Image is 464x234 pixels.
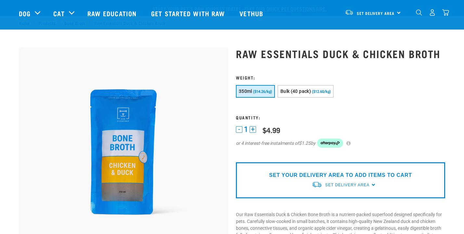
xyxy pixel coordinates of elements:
div: or 4 interest-free instalments of by [236,139,445,148]
a: Get started with Raw [145,0,233,26]
img: Afterpay [317,139,343,148]
h1: Raw Essentials Duck & Chicken Broth [236,48,445,59]
img: home-icon-1@2x.png [416,9,422,16]
a: Dog [19,8,31,18]
h3: Quantity: [236,115,445,120]
span: ($14.26/kg) [253,90,272,94]
img: van-moving.png [312,181,322,188]
span: Set Delivery Area [325,183,369,187]
a: Cat [53,8,64,18]
span: Set Delivery Area [357,12,394,14]
span: 350ml [239,89,252,94]
span: Bulk (40 pack) [280,89,311,94]
button: 350ml ($14.26/kg) [236,85,275,98]
button: - [236,126,242,133]
a: Raw Education [81,0,145,26]
button: Bulk (40 pack) ($12.60/kg) [277,85,334,98]
a: Vethub [233,0,271,26]
div: $4.99 [263,126,280,134]
h3: Weight: [236,75,445,80]
span: $1.25 [299,140,311,147]
span: 1 [244,126,248,133]
p: SET YOUR DELIVERY AREA TO ADD ITEMS TO CART [269,171,412,179]
button: + [250,126,256,133]
img: van-moving.png [345,9,354,15]
img: user.png [429,9,436,16]
img: home-icon@2x.png [442,9,449,16]
span: ($12.60/kg) [312,90,331,94]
